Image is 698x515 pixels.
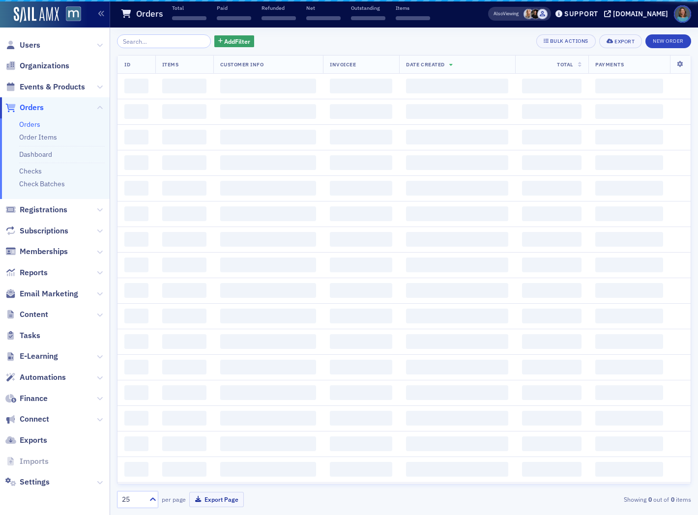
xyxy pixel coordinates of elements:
span: ‌ [220,462,317,477]
img: SailAMX [14,7,59,23]
span: ‌ [406,155,508,170]
span: ‌ [595,309,663,323]
span: ‌ [162,309,206,323]
div: Bulk Actions [550,38,588,44]
a: Registrations [5,204,67,215]
span: ‌ [595,283,663,298]
span: Orders [20,102,44,113]
span: ‌ [330,411,392,426]
a: Check Batches [19,179,65,188]
span: Connect [20,414,49,425]
a: Email Marketing [5,288,78,299]
span: ‌ [220,181,317,196]
span: ‌ [162,232,206,247]
span: ‌ [124,283,148,298]
strong: 0 [669,495,676,504]
p: Paid [217,4,251,11]
span: ‌ [124,462,148,477]
p: Net [306,4,341,11]
span: Justin Chase [537,9,548,19]
span: ‌ [595,257,663,272]
span: ‌ [220,104,317,119]
span: ‌ [220,385,317,400]
span: ‌ [330,104,392,119]
span: ‌ [124,130,148,144]
span: ‌ [124,232,148,247]
span: ‌ [522,104,582,119]
div: Export [614,39,635,44]
a: Imports [5,456,49,467]
a: Settings [5,477,50,487]
span: ‌ [330,206,392,221]
strong: 0 [646,495,653,504]
span: ‌ [330,232,392,247]
span: ‌ [595,232,663,247]
span: ‌ [406,206,508,221]
a: Subscriptions [5,226,68,236]
span: ‌ [162,130,206,144]
span: Email Marketing [20,288,78,299]
span: ‌ [330,309,392,323]
span: ‌ [330,130,392,144]
span: ‌ [162,155,206,170]
a: Users [5,40,40,51]
span: ‌ [162,360,206,374]
label: per page [162,495,186,504]
span: ‌ [162,257,206,272]
span: ‌ [522,155,582,170]
span: Subscriptions [20,226,68,236]
span: ‌ [595,360,663,374]
img: SailAMX [66,6,81,22]
input: Search… [117,34,211,48]
a: Orders [19,120,40,129]
span: ‌ [595,79,663,93]
span: ‌ [406,181,508,196]
span: ‌ [124,385,148,400]
p: Total [172,4,206,11]
span: ‌ [595,334,663,349]
span: Exports [20,435,47,446]
span: ‌ [351,16,385,20]
span: ‌ [124,436,148,451]
p: Items [396,4,430,11]
span: ‌ [406,411,508,426]
span: ‌ [522,79,582,93]
span: ‌ [124,181,148,196]
span: ‌ [522,181,582,196]
p: Refunded [262,4,296,11]
a: Tasks [5,330,40,341]
span: ‌ [172,16,206,20]
span: ‌ [220,283,317,298]
span: ‌ [217,16,251,20]
span: ‌ [124,360,148,374]
span: ‌ [220,232,317,247]
span: ‌ [330,462,392,477]
span: ‌ [595,104,663,119]
span: ‌ [595,181,663,196]
span: ‌ [406,104,508,119]
span: ‌ [124,309,148,323]
span: ‌ [522,257,582,272]
span: ‌ [220,155,317,170]
span: ‌ [162,411,206,426]
span: ‌ [522,206,582,221]
span: ‌ [522,283,582,298]
span: ‌ [220,309,317,323]
span: ‌ [162,104,206,119]
span: ‌ [522,232,582,247]
h1: Orders [136,8,163,20]
span: ‌ [124,79,148,93]
span: Events & Products [20,82,85,92]
span: ‌ [330,155,392,170]
button: Bulk Actions [536,34,596,48]
div: [DOMAIN_NAME] [613,9,668,18]
a: New Order [645,36,691,45]
span: ‌ [330,283,392,298]
span: ‌ [595,155,663,170]
span: ‌ [406,309,508,323]
div: Showing out of items [507,495,691,504]
span: Date Created [406,61,444,68]
span: ‌ [595,436,663,451]
span: Viewing [494,10,519,17]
